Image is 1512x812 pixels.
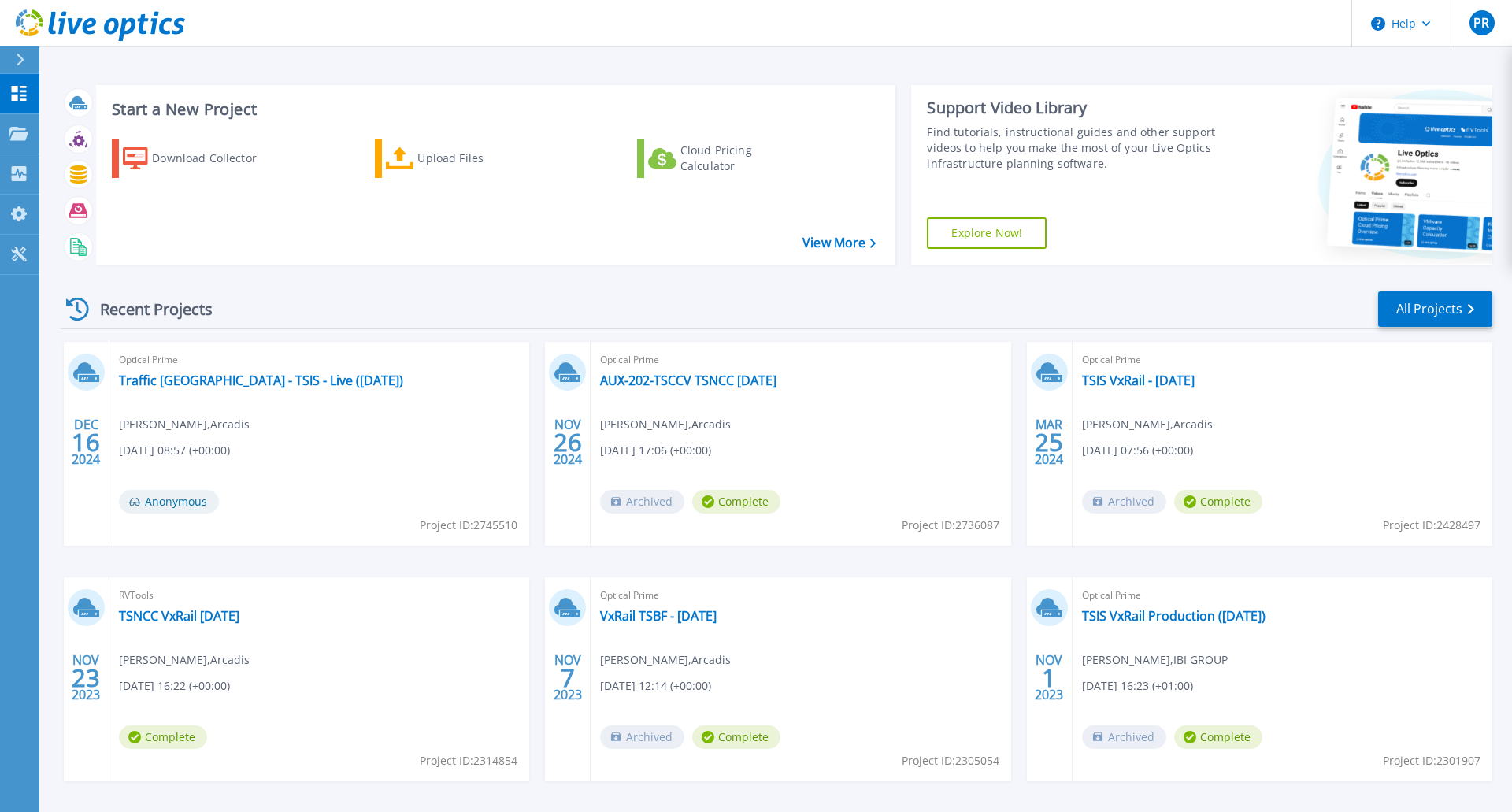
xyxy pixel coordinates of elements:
span: 16 [72,436,100,449]
span: Archived [600,490,684,514]
span: Optical Prime [600,351,1001,369]
div: MAR 2024 [1034,413,1064,471]
a: AUX-202-TSCCV TSNCC [DATE] [600,373,776,388]
a: Explore Now! [927,217,1047,249]
span: Complete [1174,725,1262,749]
div: Support Video Library [927,98,1223,118]
span: [PERSON_NAME] , Arcadis [119,416,250,433]
span: [DATE] 16:22 (+00:00) [119,677,230,695]
div: Cloud Pricing Calculator [680,143,806,174]
span: [PERSON_NAME] , Arcadis [600,416,731,433]
span: [DATE] 12:14 (+00:00) [600,677,711,695]
div: Recent Projects [61,290,234,328]
span: Project ID: 2301907 [1383,752,1480,769]
a: VxRail TSBF - [DATE] [600,608,717,624]
span: Complete [692,725,780,749]
a: View More [802,235,876,250]
span: [PERSON_NAME] , Arcadis [600,651,731,669]
a: TSNCC VxRail [DATE] [119,608,239,624]
span: [DATE] 07:56 (+00:00) [1082,442,1193,459]
span: Project ID: 2305054 [902,752,999,769]
span: 7 [561,671,575,684]
span: Optical Prime [600,587,1001,604]
span: Optical Prime [119,351,520,369]
span: [PERSON_NAME] , Arcadis [1082,416,1213,433]
span: Archived [1082,490,1166,514]
span: RVTools [119,587,520,604]
a: All Projects [1378,291,1492,327]
span: Archived [600,725,684,749]
div: NOV 2023 [71,649,101,706]
span: Project ID: 2314854 [420,752,517,769]
div: Download Collector [152,143,278,174]
div: DEC 2024 [71,413,101,471]
span: [DATE] 16:23 (+01:00) [1082,677,1193,695]
div: Find tutorials, instructional guides and other support videos to help you make the most of your L... [927,124,1223,172]
span: Anonymous [119,490,219,514]
span: Optical Prime [1082,351,1483,369]
span: 1 [1042,671,1056,684]
span: 25 [1035,436,1063,449]
span: Complete [1174,490,1262,514]
span: PR [1473,17,1489,29]
a: Traffic [GEOGRAPHIC_DATA] - TSIS - Live ([DATE]) [119,373,403,388]
a: Download Collector [112,139,287,178]
a: TSIS VxRail Production ([DATE]) [1082,608,1266,624]
a: Cloud Pricing Calculator [637,139,813,178]
span: [DATE] 17:06 (+00:00) [600,442,711,459]
span: 26 [554,436,582,449]
h3: Start a New Project [112,101,876,118]
a: Upload Files [375,139,550,178]
span: Project ID: 2745510 [420,517,517,534]
span: [PERSON_NAME] , IBI GROUP [1082,651,1228,669]
div: Upload Files [417,143,543,174]
div: NOV 2023 [1034,649,1064,706]
span: Archived [1082,725,1166,749]
span: [DATE] 08:57 (+00:00) [119,442,230,459]
span: Complete [119,725,207,749]
span: Project ID: 2428497 [1383,517,1480,534]
span: 23 [72,671,100,684]
span: Complete [692,490,780,514]
span: Project ID: 2736087 [902,517,999,534]
div: NOV 2023 [553,649,583,706]
span: Optical Prime [1082,587,1483,604]
a: TSIS VxRail - [DATE] [1082,373,1195,388]
span: [PERSON_NAME] , Arcadis [119,651,250,669]
div: NOV 2024 [553,413,583,471]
